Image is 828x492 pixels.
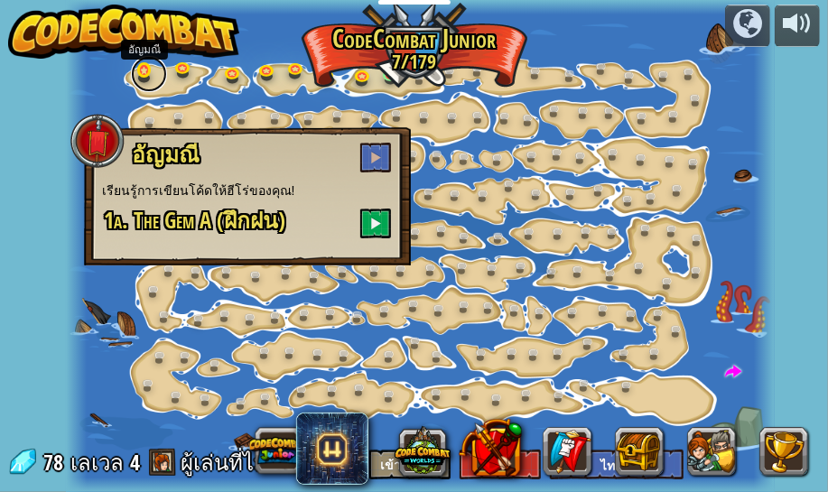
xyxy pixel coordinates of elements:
span: 4 [130,448,140,477]
span: ผู้เล่นที่ไม่ระบุตัวตน [181,448,360,477]
span: 1a. The Gem A (ฝึกฝน) [104,205,285,236]
span: 78 [43,448,69,477]
p: เรียนรู้การเขียนโค้ดให้ฮีโร่ของคุณ! [102,181,393,200]
button: แคมเปญ [725,5,770,47]
img: CodeCombat - Learn how to code by playing a game [8,5,239,59]
button: ปรับระดับเสียง [775,5,820,47]
img: level-banner-started.png [383,51,397,76]
span: อัญมณี [132,139,200,170]
span: เลเวล [70,448,124,478]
